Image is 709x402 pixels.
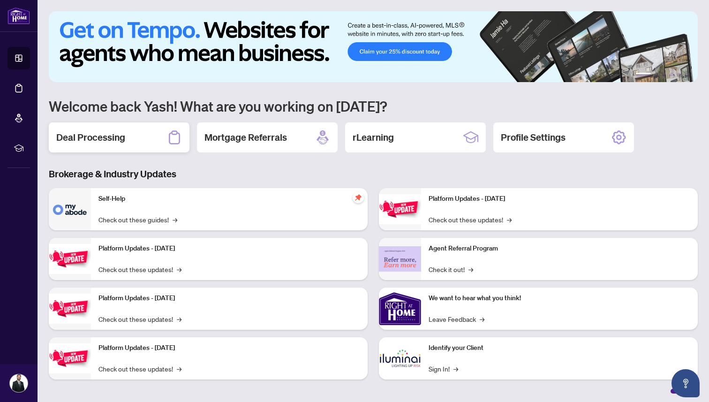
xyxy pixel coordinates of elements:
[501,131,566,144] h2: Profile Settings
[98,293,360,303] p: Platform Updates - [DATE]
[655,73,658,76] button: 2
[10,374,28,392] img: Profile Icon
[49,294,91,323] img: Platform Updates - July 21, 2025
[98,264,181,274] a: Check out these updates!→
[379,246,421,272] img: Agent Referral Program
[507,214,512,225] span: →
[56,131,125,144] h2: Deal Processing
[177,264,181,274] span: →
[177,364,181,374] span: →
[429,194,690,204] p: Platform Updates - [DATE]
[685,73,688,76] button: 6
[429,264,473,274] a: Check it out!→
[480,314,484,324] span: →
[453,364,458,374] span: →
[379,337,421,379] img: Identify your Client
[379,194,421,224] img: Platform Updates - June 23, 2025
[671,369,700,397] button: Open asap
[49,244,91,273] img: Platform Updates - September 16, 2025
[177,314,181,324] span: →
[429,293,690,303] p: We want to hear what you think!
[49,343,91,373] img: Platform Updates - July 8, 2025
[429,364,458,374] a: Sign In!→
[429,214,512,225] a: Check out these updates!→
[429,243,690,254] p: Agent Referral Program
[468,264,473,274] span: →
[49,167,698,181] h3: Brokerage & Industry Updates
[98,214,177,225] a: Check out these guides!→
[636,73,651,76] button: 1
[429,314,484,324] a: Leave Feedback→
[662,73,666,76] button: 3
[98,343,360,353] p: Platform Updates - [DATE]
[353,192,364,203] span: pushpin
[379,288,421,330] img: We want to hear what you think!
[429,343,690,353] p: Identify your Client
[98,243,360,254] p: Platform Updates - [DATE]
[677,73,681,76] button: 5
[98,314,181,324] a: Check out these updates!→
[204,131,287,144] h2: Mortgage Referrals
[49,11,698,82] img: Slide 0
[353,131,394,144] h2: rLearning
[98,194,360,204] p: Self-Help
[49,97,698,115] h1: Welcome back Yash! What are you working on [DATE]?
[49,188,91,230] img: Self-Help
[173,214,177,225] span: →
[98,364,181,374] a: Check out these updates!→
[670,73,673,76] button: 4
[8,7,30,24] img: logo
